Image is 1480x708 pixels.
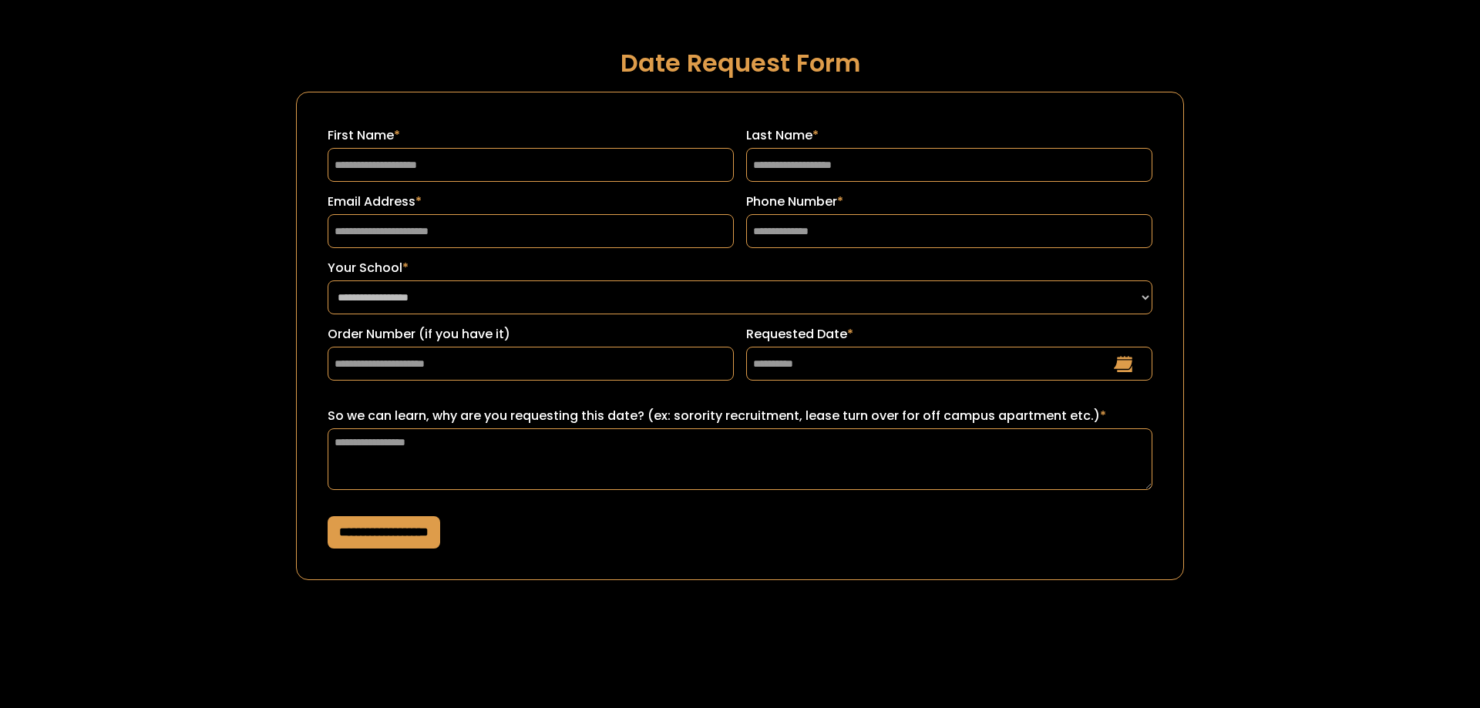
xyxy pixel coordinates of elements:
[296,49,1184,76] h1: Date Request Form
[746,325,1152,344] label: Requested Date
[328,407,1152,425] label: So we can learn, why are you requesting this date? (ex: sorority recruitment, lease turn over for...
[328,193,734,211] label: Email Address
[328,325,734,344] label: Order Number (if you have it)
[746,193,1152,211] label: Phone Number
[746,126,1152,145] label: Last Name
[296,92,1184,580] form: Request a Date Form
[328,259,1152,277] label: Your School
[328,126,734,145] label: First Name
